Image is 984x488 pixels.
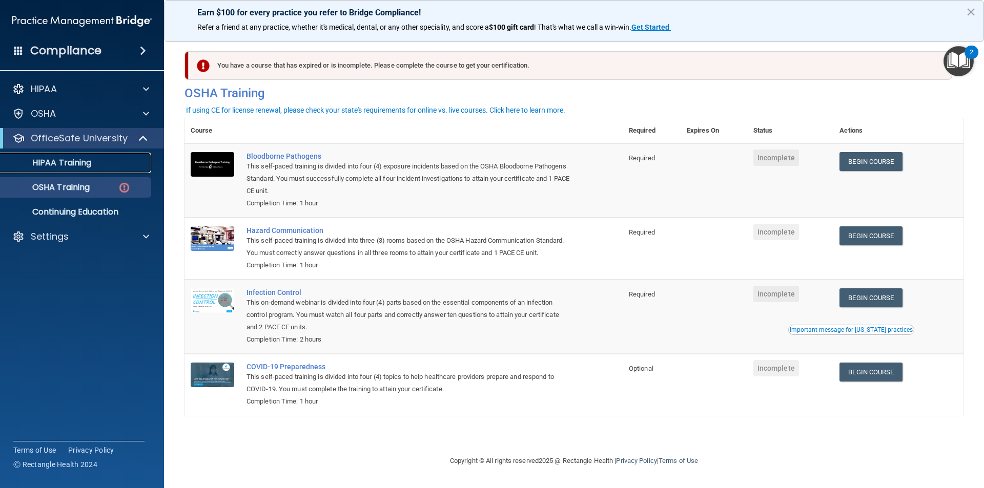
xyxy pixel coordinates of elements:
[68,445,114,455] a: Privacy Policy
[629,290,655,298] span: Required
[12,11,152,31] img: PMB logo
[788,325,914,335] button: Read this if you are a dental practitioner in the state of CA
[7,207,147,217] p: Continuing Education
[631,23,669,31] strong: Get Started
[12,108,149,120] a: OSHA
[839,152,902,171] a: Begin Course
[247,160,571,197] div: This self-paced training is divided into four (4) exposure incidents based on the OSHA Bloodborne...
[247,395,571,408] div: Completion Time: 1 hour
[184,118,240,143] th: Course
[839,363,902,381] a: Begin Course
[247,152,571,160] a: Bloodborne Pathogens
[629,154,655,162] span: Required
[12,83,149,95] a: HIPAA
[184,86,963,100] h4: OSHA Training
[247,259,571,271] div: Completion Time: 1 hour
[631,23,671,31] a: Get Started
[13,445,56,455] a: Terms of Use
[247,296,571,333] div: This on-demand webinar is divided into four (4) parts based on the essential components of an inf...
[970,52,973,66] div: 2
[534,23,631,31] span: ! That's what we call a win-win.
[681,118,747,143] th: Expires On
[31,132,128,144] p: OfficeSafe University
[616,457,657,464] a: Privacy Policy
[197,8,951,17] p: Earn $100 for every practice you refer to Bridge Compliance!
[753,360,799,376] span: Incomplete
[489,23,534,31] strong: $100 gift card
[31,108,56,120] p: OSHA
[966,4,976,20] button: Close
[247,371,571,395] div: This self-paced training is divided into four (4) topics to help healthcare providers prepare and...
[247,235,571,259] div: This self-paced training is divided into three (3) rooms based on the OSHA Hazard Communication S...
[13,459,97,470] span: Ⓒ Rectangle Health 2024
[31,83,57,95] p: HIPAA
[197,59,210,72] img: exclamation-circle-solid-danger.72ef9ffc.png
[30,44,101,58] h4: Compliance
[247,226,571,235] a: Hazard Communication
[659,457,698,464] a: Terms of Use
[790,327,913,333] div: Important message for [US_STATE] practices
[247,333,571,346] div: Completion Time: 2 hours
[753,150,799,166] span: Incomplete
[247,363,571,371] a: COVID-19 Preparedness
[189,51,952,80] div: You have a course that has expired or is incomplete. Please complete the course to get your certi...
[31,230,69,243] p: Settings
[833,118,963,143] th: Actions
[623,118,681,143] th: Required
[186,107,565,114] div: If using CE for license renewal, please check your state's requirements for online vs. live cours...
[247,288,571,296] a: Infection Control
[12,230,149,243] a: Settings
[7,182,90,193] p: OSHA Training
[197,23,489,31] span: Refer a friend at any practice, whether it's medical, dental, or any other speciality, and score a
[184,105,567,115] button: If using CE for license renewal, please check your state's requirements for online vs. live cours...
[629,365,653,372] span: Optional
[629,228,655,236] span: Required
[839,288,902,307] a: Begin Course
[7,158,91,168] p: HIPAA Training
[944,46,974,76] button: Open Resource Center, 2 new notifications
[247,197,571,209] div: Completion Time: 1 hour
[118,181,131,194] img: danger-circle.6113f641.png
[753,224,799,240] span: Incomplete
[387,444,761,477] div: Copyright © All rights reserved 2025 @ Rectangle Health | |
[839,226,902,245] a: Begin Course
[753,286,799,302] span: Incomplete
[747,118,834,143] th: Status
[12,132,149,144] a: OfficeSafe University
